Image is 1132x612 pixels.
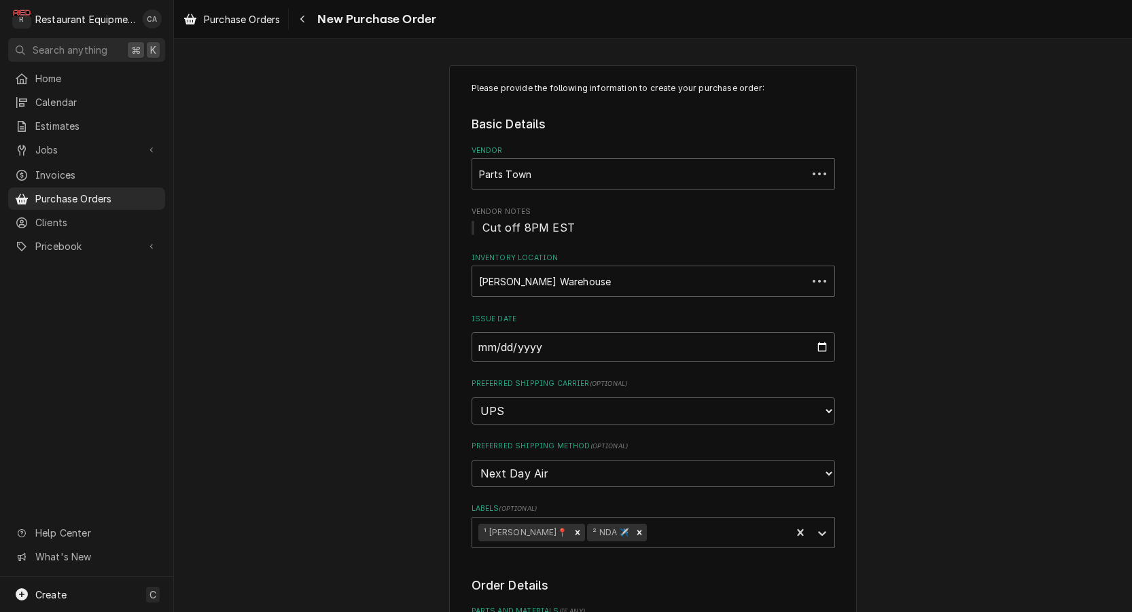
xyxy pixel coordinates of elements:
[8,211,165,234] a: Clients
[472,314,835,325] label: Issue Date
[590,442,629,450] span: ( optional )
[499,505,537,512] span: ( optional )
[8,115,165,137] a: Estimates
[35,168,158,182] span: Invoices
[472,145,835,156] label: Vendor
[8,235,165,257] a: Go to Pricebook
[35,550,157,564] span: What's New
[35,192,158,206] span: Purchase Orders
[472,503,835,547] div: Labels
[472,577,835,594] legend: Order Details
[35,95,158,109] span: Calendar
[291,8,313,30] button: Navigate back
[570,524,585,541] div: Remove ¹ Beckley📍
[8,545,165,568] a: Go to What's New
[8,522,165,544] a: Go to Help Center
[131,43,141,57] span: ⌘
[143,10,162,29] div: CA
[178,8,285,31] a: Purchase Orders
[472,332,835,362] input: yyyy-mm-dd
[33,43,107,57] span: Search anything
[482,221,575,234] span: Cut off 8PM EST
[204,12,280,26] span: Purchase Orders
[632,524,647,541] div: Remove ² NDA ✈️
[590,380,628,387] span: ( optional )
[472,378,835,389] label: Preferred Shipping Carrier
[35,526,157,540] span: Help Center
[472,503,835,514] label: Labels
[472,253,835,264] label: Inventory Location
[472,441,835,486] div: Preferred Shipping Method
[8,139,165,161] a: Go to Jobs
[35,215,158,230] span: Clients
[472,378,835,424] div: Preferred Shipping Carrier
[35,143,138,157] span: Jobs
[472,441,835,452] label: Preferred Shipping Method
[12,10,31,29] div: R
[472,219,835,236] span: Vendor Notes
[472,82,835,94] p: Please provide the following information to create your purchase order:
[8,67,165,90] a: Home
[472,314,835,362] div: Issue Date
[149,588,156,602] span: C
[35,71,158,86] span: Home
[8,38,165,62] button: Search anything⌘K
[12,10,31,29] div: Restaurant Equipment Diagnostics's Avatar
[35,239,138,253] span: Pricebook
[587,524,632,541] div: ² NDA ✈️
[478,524,570,541] div: ¹ [PERSON_NAME]📍
[150,43,156,57] span: K
[35,12,135,26] div: Restaurant Equipment Diagnostics
[472,253,835,297] div: Inventory Location
[313,10,436,29] span: New Purchase Order
[8,164,165,186] a: Invoices
[472,206,835,217] span: Vendor Notes
[8,187,165,210] a: Purchase Orders
[8,91,165,113] a: Calendar
[143,10,162,29] div: Chrissy Adams's Avatar
[472,206,835,236] div: Vendor Notes
[472,145,835,190] div: Vendor
[472,115,835,133] legend: Basic Details
[35,119,158,133] span: Estimates
[35,589,67,600] span: Create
